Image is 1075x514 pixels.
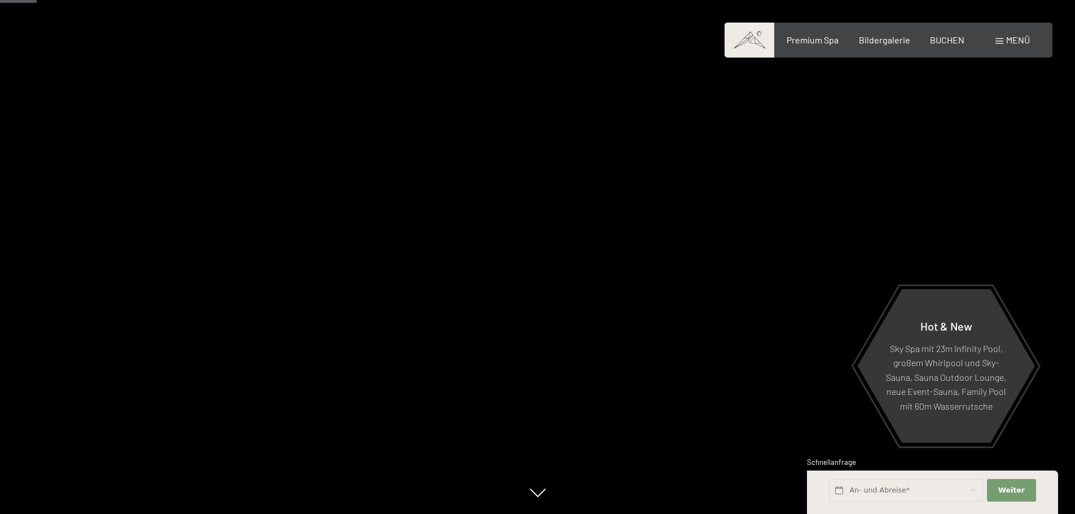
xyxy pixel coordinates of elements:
[1006,34,1030,45] span: Menü
[930,34,964,45] a: BUCHEN
[857,288,1035,443] a: Hot & New Sky Spa mit 23m Infinity Pool, großem Whirlpool und Sky-Sauna, Sauna Outdoor Lounge, ne...
[987,479,1035,502] button: Weiter
[859,34,910,45] a: Bildergalerie
[885,341,1007,413] p: Sky Spa mit 23m Infinity Pool, großem Whirlpool und Sky-Sauna, Sauna Outdoor Lounge, neue Event-S...
[807,458,856,467] span: Schnellanfrage
[998,485,1025,495] span: Weiter
[920,319,972,332] span: Hot & New
[787,34,839,45] a: Premium Spa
